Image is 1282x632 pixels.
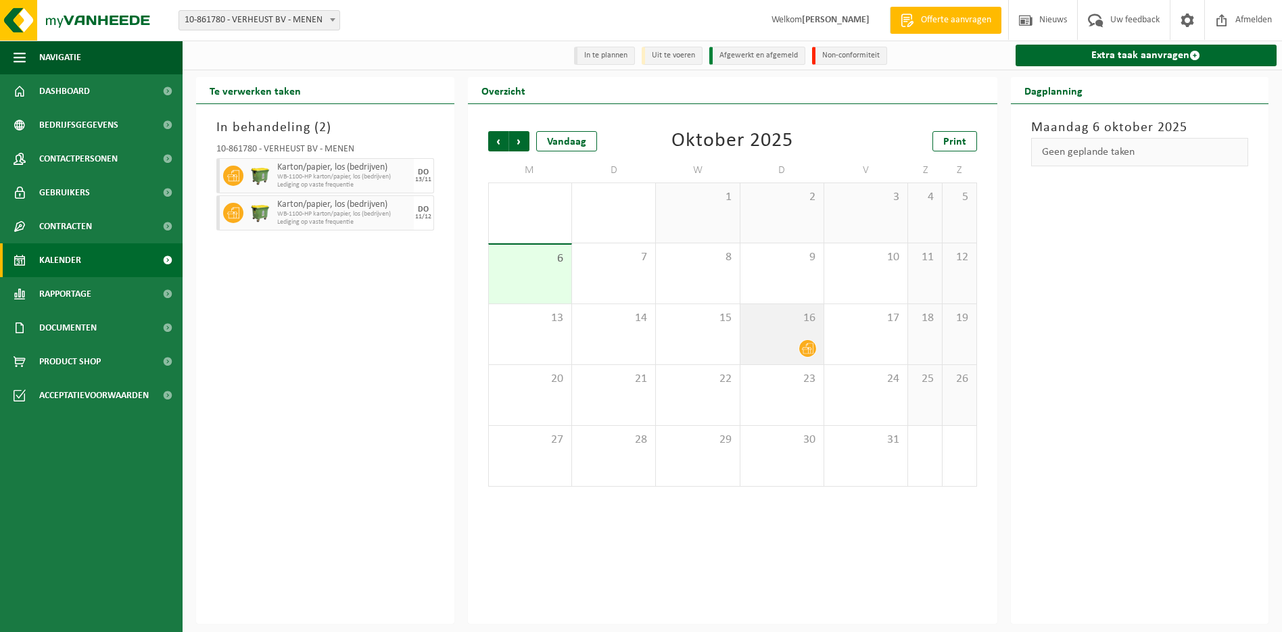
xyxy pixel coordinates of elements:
span: 12 [949,250,970,265]
li: In te plannen [574,47,635,65]
span: 10 [831,250,901,265]
span: Documenten [39,311,97,345]
span: 31 [831,433,901,447]
div: Oktober 2025 [671,131,793,151]
span: 8 [663,250,732,265]
h3: In behandeling ( ) [216,118,434,138]
span: Dashboard [39,74,90,108]
span: Offerte aanvragen [918,14,995,27]
span: 15 [663,311,732,326]
td: M [488,158,572,183]
span: 19 [949,311,970,326]
span: 2 [747,190,817,205]
td: W [656,158,740,183]
div: DO [418,205,429,214]
span: Gebruikers [39,176,90,210]
td: Z [943,158,977,183]
img: WB-1100-HPE-GN-50 [250,203,270,223]
span: Contracten [39,210,92,243]
span: 25 [915,372,935,387]
div: 13/11 [415,176,431,183]
span: Bedrijfsgegevens [39,108,118,142]
li: Afgewerkt en afgemeld [709,47,805,65]
li: Uit te voeren [642,47,703,65]
span: 1 [663,190,732,205]
span: 5 [949,190,970,205]
span: Print [943,137,966,147]
div: DO [418,168,429,176]
td: D [572,158,656,183]
span: 14 [579,311,648,326]
span: 26 [949,372,970,387]
a: Offerte aanvragen [890,7,1001,34]
span: 9 [747,250,817,265]
h2: Te verwerken taken [196,77,314,103]
span: 10-861780 - VERHEUST BV - MENEN [179,11,339,30]
td: V [824,158,908,183]
a: Print [932,131,977,151]
span: 30 [747,433,817,447]
span: 24 [831,372,901,387]
li: Non-conformiteit [812,47,887,65]
img: WB-1100-HPE-GN-50 [250,166,270,186]
span: WB-1100-HP karton/papier, los (bedrijven) [277,173,410,181]
span: 16 [747,311,817,326]
span: Lediging op vaste frequentie [277,181,410,189]
h3: Maandag 6 oktober 2025 [1031,118,1249,138]
span: Karton/papier, los (bedrijven) [277,199,410,210]
span: Rapportage [39,277,91,311]
span: Navigatie [39,41,81,74]
span: 3 [831,190,901,205]
span: 11 [915,250,935,265]
span: 20 [496,372,565,387]
span: 2 [319,121,327,135]
div: Vandaag [536,131,597,151]
span: 6 [496,251,565,266]
span: 7 [579,250,648,265]
span: 13 [496,311,565,326]
span: 28 [579,433,648,447]
span: Lediging op vaste frequentie [277,218,410,226]
span: 17 [831,311,901,326]
h2: Dagplanning [1011,77,1096,103]
span: 22 [663,372,732,387]
span: Volgende [509,131,529,151]
span: 29 [663,433,732,447]
td: D [740,158,824,183]
div: Geen geplande taken [1031,138,1249,166]
h2: Overzicht [468,77,539,103]
span: Kalender [39,243,81,277]
span: 23 [747,372,817,387]
span: WB-1100-HP karton/papier, los (bedrijven) [277,210,410,218]
td: Z [908,158,943,183]
span: Vorige [488,131,508,151]
a: Extra taak aanvragen [1016,45,1277,66]
span: 18 [915,311,935,326]
span: 10-861780 - VERHEUST BV - MENEN [179,10,340,30]
span: Product Shop [39,345,101,379]
strong: [PERSON_NAME] [802,15,870,25]
span: Karton/papier, los (bedrijven) [277,162,410,173]
span: 21 [579,372,648,387]
span: 4 [915,190,935,205]
span: 27 [496,433,565,447]
span: Contactpersonen [39,142,118,176]
div: 10-861780 - VERHEUST BV - MENEN [216,145,434,158]
div: 11/12 [415,214,431,220]
span: Acceptatievoorwaarden [39,379,149,412]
